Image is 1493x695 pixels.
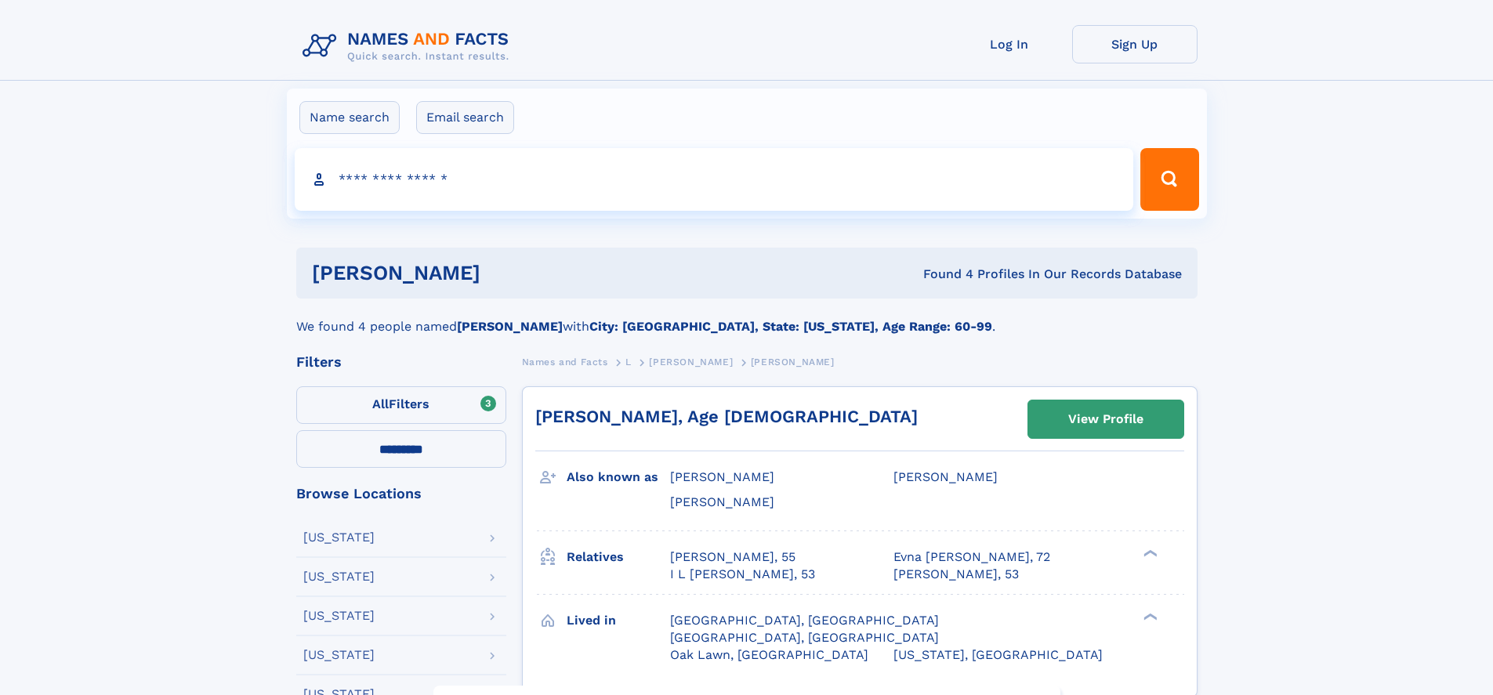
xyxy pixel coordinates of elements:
div: ❯ [1140,611,1158,621]
b: [PERSON_NAME] [457,319,563,334]
a: View Profile [1028,400,1183,438]
span: [PERSON_NAME] [751,357,835,367]
h3: Also known as [567,464,670,490]
a: Names and Facts [522,352,608,371]
a: Sign Up [1072,25,1198,63]
span: L [625,357,632,367]
h3: Lived in [567,607,670,634]
div: Filters [296,355,506,369]
span: All [372,396,389,411]
span: [GEOGRAPHIC_DATA], [GEOGRAPHIC_DATA] [670,613,939,628]
a: [PERSON_NAME], 53 [893,566,1019,583]
div: ❯ [1140,548,1158,558]
span: [GEOGRAPHIC_DATA], [GEOGRAPHIC_DATA] [670,630,939,645]
span: [US_STATE], [GEOGRAPHIC_DATA] [893,647,1103,662]
span: [PERSON_NAME] [670,469,774,484]
b: City: [GEOGRAPHIC_DATA], State: [US_STATE], Age Range: 60-99 [589,319,992,334]
button: Search Button [1140,148,1198,211]
div: Browse Locations [296,487,506,501]
a: [PERSON_NAME], 55 [670,548,795,566]
a: [PERSON_NAME] [649,352,733,371]
a: Evna [PERSON_NAME], 72 [893,548,1050,566]
div: We found 4 people named with . [296,299,1198,336]
div: [US_STATE] [303,610,375,622]
span: [PERSON_NAME] [670,494,774,509]
img: Logo Names and Facts [296,25,522,67]
a: [PERSON_NAME], Age [DEMOGRAPHIC_DATA] [535,407,918,426]
a: I L [PERSON_NAME], 53 [670,566,815,583]
label: Name search [299,101,400,134]
h1: [PERSON_NAME] [312,263,702,283]
label: Email search [416,101,514,134]
div: View Profile [1068,401,1143,437]
a: L [625,352,632,371]
div: [US_STATE] [303,649,375,661]
label: Filters [296,386,506,424]
a: Log In [947,25,1072,63]
span: [PERSON_NAME] [893,469,998,484]
span: [PERSON_NAME] [649,357,733,367]
h3: Relatives [567,544,670,570]
input: search input [295,148,1134,211]
div: Found 4 Profiles In Our Records Database [701,266,1182,283]
div: [US_STATE] [303,570,375,583]
span: Oak Lawn, [GEOGRAPHIC_DATA] [670,647,868,662]
div: [US_STATE] [303,531,375,544]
